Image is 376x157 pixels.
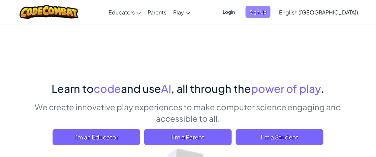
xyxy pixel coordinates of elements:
a: I'm a Parent [144,129,232,145]
a: I'm an Educator [53,129,140,145]
a: Parents [144,3,170,21]
span: , all through the [171,82,251,95]
span: AI [161,82,171,95]
img: CodeCombat logo [20,5,79,19]
span: English ([GEOGRAPHIC_DATA]) [279,9,358,16]
span: power of play [251,82,321,95]
span: and use [121,82,161,95]
span: Learn to [52,82,94,95]
a: Educators [105,3,144,21]
a: English ([GEOGRAPHIC_DATA]) [276,3,362,21]
span: code [94,82,121,95]
button: I'm a Student [236,129,323,145]
button: Sign Up [246,6,271,18]
button: Login [219,6,239,18]
span: . [321,82,324,95]
a: Play [170,3,193,21]
span: Educators [108,9,135,16]
p: We create innovative play experiences to make computer science engaging and accessible to all. [30,101,346,124]
span: Play [173,9,184,16]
